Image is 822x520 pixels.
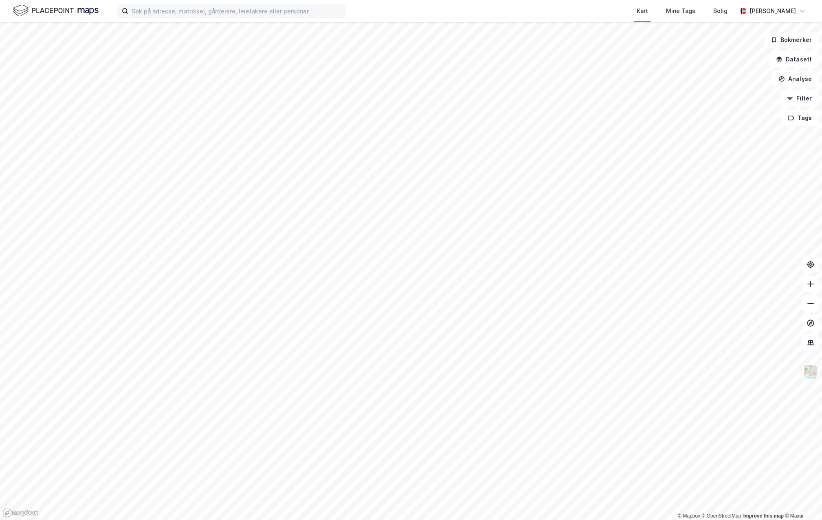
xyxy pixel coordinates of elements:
[713,6,727,16] div: Bolig
[13,4,99,18] img: logo.f888ab2527a4732fd821a326f86c7f29.svg
[637,6,648,16] div: Kart
[803,364,818,380] img: Z
[781,481,822,520] iframe: Chat Widget
[666,6,695,16] div: Mine Tags
[769,51,819,68] button: Datasett
[2,508,38,518] a: Mapbox homepage
[780,90,819,107] button: Filter
[771,71,819,87] button: Analyse
[781,110,819,126] button: Tags
[764,32,819,48] button: Bokmerker
[749,6,796,16] div: [PERSON_NAME]
[678,513,700,519] a: Mapbox
[128,5,346,17] input: Søk på adresse, matrikkel, gårdeiere, leietakere eller personer
[743,513,784,519] a: Improve this map
[702,513,741,519] a: OpenStreetMap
